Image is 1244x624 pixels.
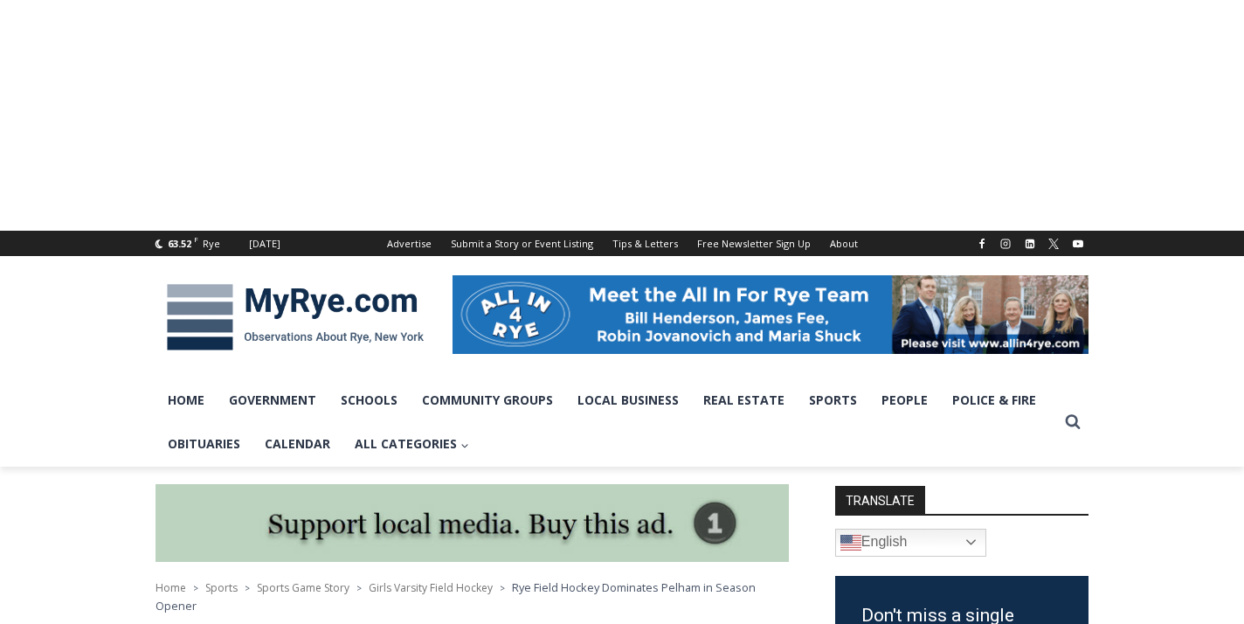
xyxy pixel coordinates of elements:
a: Community Groups [410,378,565,422]
a: Real Estate [691,378,797,422]
img: All in for Rye [453,275,1088,354]
a: People [869,378,940,422]
span: 63.52 [168,237,191,250]
button: View Search Form [1057,406,1088,438]
a: Submit a Story or Event Listing [441,231,603,256]
img: MyRye.com [155,272,435,363]
nav: Secondary Navigation [377,231,867,256]
a: Facebook [971,233,992,254]
strong: TRANSLATE [835,486,925,514]
nav: Breadcrumbs [155,579,789,614]
a: Sports Game Story [257,580,349,595]
a: Schools [328,378,410,422]
a: YouTube [1068,233,1088,254]
span: All Categories [355,434,469,454]
nav: Primary Navigation [155,378,1057,467]
span: F [194,234,198,244]
span: Rye Field Hockey Dominates Pelham in Season Opener [155,579,756,613]
a: Sports [205,580,238,595]
a: Tips & Letters [603,231,688,256]
div: Rye [203,236,220,252]
a: Home [155,378,217,422]
a: Calendar [252,422,342,466]
img: support local media, buy this ad [155,484,789,563]
span: > [500,582,505,594]
a: Girls Varsity Field Hockey [369,580,493,595]
a: Obituaries [155,422,252,466]
a: Local Business [565,378,691,422]
span: > [356,582,362,594]
a: Linkedin [1019,233,1040,254]
a: Advertise [377,231,441,256]
span: > [245,582,250,594]
a: Government [217,378,328,422]
span: > [193,582,198,594]
a: About [820,231,867,256]
a: Police & Fire [940,378,1048,422]
img: en [840,532,861,553]
a: Free Newsletter Sign Up [688,231,820,256]
a: X [1043,233,1064,254]
a: Instagram [995,233,1016,254]
a: Home [155,580,186,595]
a: English [835,529,986,557]
a: All Categories [342,422,481,466]
div: [DATE] [249,236,280,252]
a: Sports [797,378,869,422]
